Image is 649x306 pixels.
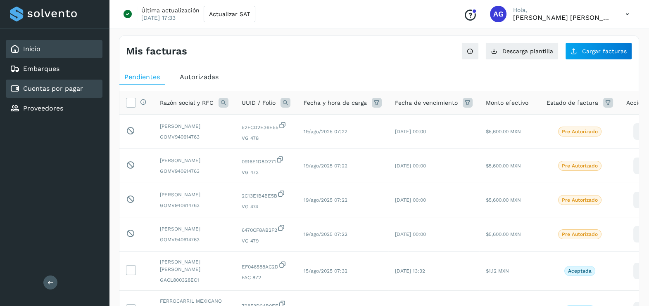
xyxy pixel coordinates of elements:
[242,169,290,176] span: VG 473
[562,129,598,134] p: Pre Autorizado
[6,99,102,118] div: Proveedores
[141,7,200,14] p: Última actualización
[242,274,290,281] span: FAC 872
[304,99,367,107] span: Fecha y hora de carga
[23,45,40,53] a: Inicio
[180,73,219,81] span: Autorizadas
[160,202,228,209] span: GOMV940614763
[160,258,228,273] span: [PERSON_NAME] [PERSON_NAME]
[395,99,458,107] span: Fecha de vencimiento
[23,85,83,92] a: Cuentas por pagar
[513,14,612,21] p: Abigail Gonzalez Leon
[486,231,521,237] span: $5,600.00 MXN
[124,73,160,81] span: Pendientes
[562,231,598,237] p: Pre Autorizado
[486,268,509,274] span: $1.12 MXN
[23,65,59,73] a: Embarques
[582,48,627,54] span: Cargar facturas
[126,45,187,57] h4: Mis facturas
[486,197,521,203] span: $5,600.00 MXN
[562,163,598,169] p: Pre Autorizado
[485,42,559,60] button: Descarga plantilla
[160,236,228,243] span: GOMV940614763
[242,261,290,271] span: EF046588AC2D
[502,48,553,54] span: Descarga plantilla
[242,134,290,142] span: VG 478
[395,129,426,134] span: [DATE] 00:00
[547,99,598,107] span: Estado de factura
[204,6,255,22] button: Actualizar SAT
[562,197,598,203] p: Pre Autorizado
[242,190,290,200] span: 2C13E1B4BE5B
[160,191,228,198] span: [PERSON_NAME]
[6,40,102,58] div: Inicio
[160,133,228,141] span: GOMV940614763
[486,99,528,107] span: Monto efectivo
[6,80,102,98] div: Cuentas por pagar
[242,155,290,165] span: 0916E1D8D271
[141,14,176,21] p: [DATE] 17:33
[565,42,632,60] button: Cargar facturas
[160,167,228,175] span: GOMV940614763
[304,268,347,274] span: 15/ago/2025 07:32
[6,60,102,78] div: Embarques
[23,104,63,112] a: Proveedores
[160,99,214,107] span: Razón social y RFC
[513,7,612,14] p: Hola,
[304,129,347,134] span: 19/ago/2025 07:22
[242,99,276,107] span: UUID / Folio
[568,268,592,274] p: Aceptada
[160,122,228,130] span: [PERSON_NAME]
[395,163,426,169] span: [DATE] 00:00
[160,276,228,284] span: GACL800328EC1
[395,268,425,274] span: [DATE] 13:32
[486,129,521,134] span: $5,600.00 MXN
[304,197,347,203] span: 19/ago/2025 07:22
[242,224,290,234] span: 6470CF8AB2F2
[395,231,426,237] span: [DATE] 00:00
[486,163,521,169] span: $5,600.00 MXN
[304,231,347,237] span: 19/ago/2025 07:22
[209,11,250,17] span: Actualizar SAT
[160,225,228,233] span: [PERSON_NAME]
[242,203,290,210] span: VG 474
[304,163,347,169] span: 19/ago/2025 07:22
[242,237,290,245] span: VG 479
[395,197,426,203] span: [DATE] 00:00
[160,157,228,164] span: [PERSON_NAME]
[242,121,290,131] span: 52FCD2E36E55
